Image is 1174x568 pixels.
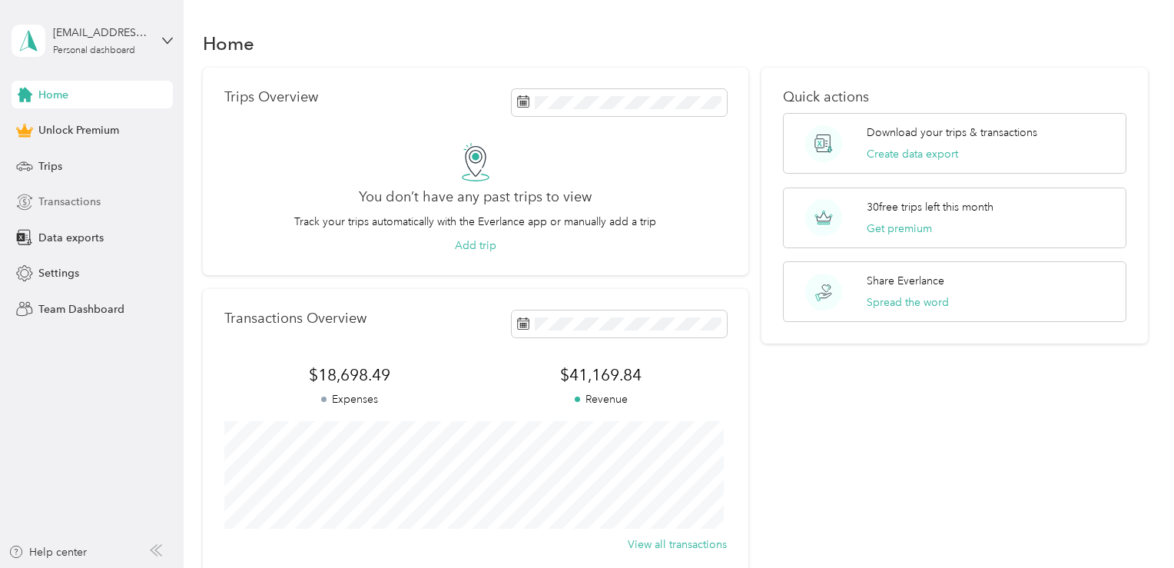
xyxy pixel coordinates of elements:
[867,221,932,237] button: Get premium
[38,87,68,103] span: Home
[867,273,944,289] p: Share Everlance
[38,122,119,138] span: Unlock Premium
[224,311,366,327] p: Transactions Overview
[476,391,727,407] p: Revenue
[38,158,62,174] span: Trips
[359,189,592,205] h2: You don’t have any past trips to view
[38,194,101,210] span: Transactions
[294,214,656,230] p: Track your trips automatically with the Everlance app or manually add a trip
[867,199,993,215] p: 30 free trips left this month
[1088,482,1174,568] iframe: Everlance-gr Chat Button Frame
[224,89,318,105] p: Trips Overview
[628,536,727,553] button: View all transactions
[867,146,958,162] button: Create data export
[783,89,1126,105] p: Quick actions
[476,364,727,386] span: $41,169.84
[38,265,79,281] span: Settings
[203,35,254,51] h1: Home
[867,125,1037,141] p: Download your trips & transactions
[455,237,496,254] button: Add trip
[38,230,104,246] span: Data exports
[53,25,149,41] div: [EMAIL_ADDRESS][DOMAIN_NAME]
[867,294,949,311] button: Spread the word
[8,544,87,560] button: Help center
[53,46,135,55] div: Personal dashboard
[224,391,476,407] p: Expenses
[224,364,476,386] span: $18,698.49
[38,301,124,317] span: Team Dashboard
